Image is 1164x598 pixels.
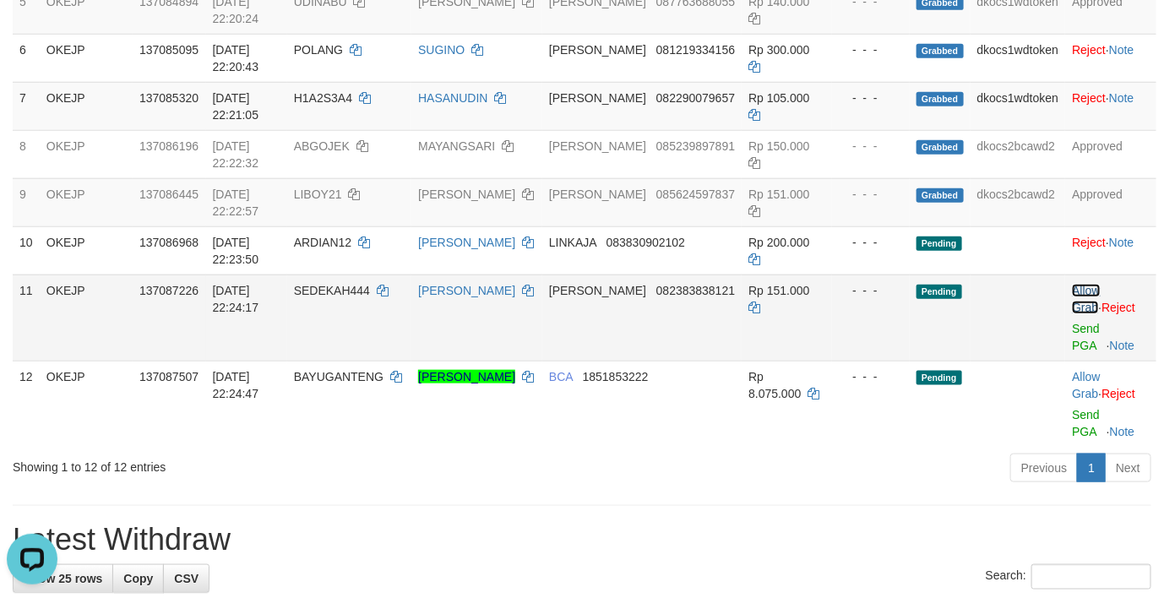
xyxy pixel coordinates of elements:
[748,91,809,105] span: Rp 105.000
[549,188,646,201] span: [PERSON_NAME]
[40,361,133,447] td: OKEJP
[839,368,903,385] div: - - -
[294,284,370,297] span: SEDEKAH444
[1065,178,1156,226] td: Approved
[656,91,735,105] span: Copy 082290079657 to clipboard
[1072,408,1100,438] a: Send PGA
[917,44,964,58] span: Grabbed
[1072,370,1100,400] a: Allow Grab
[139,91,199,105] span: 137085320
[13,452,472,476] div: Showing 1 to 12 of 12 entries
[583,370,649,383] span: Copy 1851853222 to clipboard
[748,43,809,57] span: Rp 300.000
[1065,361,1156,447] td: ·
[40,130,133,178] td: OKEJP
[656,43,735,57] span: Copy 081219334156 to clipboard
[839,234,903,251] div: - - -
[40,82,133,130] td: OKEJP
[294,370,383,383] span: BAYUGANTENG
[1110,425,1135,438] a: Note
[40,34,133,82] td: OKEJP
[656,284,735,297] span: Copy 082383838121 to clipboard
[418,188,515,201] a: [PERSON_NAME]
[13,130,40,178] td: 8
[213,370,259,400] span: [DATE] 22:24:47
[971,178,1066,226] td: dkocs2bcawd2
[748,236,809,249] span: Rp 200.000
[13,34,40,82] td: 6
[1109,236,1134,249] a: Note
[213,236,259,266] span: [DATE] 22:23:50
[549,284,646,297] span: [PERSON_NAME]
[971,34,1066,82] td: dkocs1wdtoken
[294,236,351,249] span: ARDIAN12
[213,43,259,73] span: [DATE] 22:20:43
[549,139,646,153] span: [PERSON_NAME]
[13,226,40,275] td: 10
[917,285,962,299] span: Pending
[748,188,809,201] span: Rp 151.000
[1072,236,1106,249] a: Reject
[1065,34,1156,82] td: ·
[1072,43,1106,57] a: Reject
[549,43,646,57] span: [PERSON_NAME]
[213,91,259,122] span: [DATE] 22:21:05
[139,188,199,201] span: 137086445
[1110,339,1135,352] a: Note
[1010,454,1078,482] a: Previous
[294,188,342,201] span: LIBOY21
[139,370,199,383] span: 137087507
[213,139,259,170] span: [DATE] 22:22:32
[174,572,199,585] span: CSV
[13,178,40,226] td: 9
[139,139,199,153] span: 137086196
[163,564,209,593] a: CSV
[606,236,685,249] span: Copy 083830902102 to clipboard
[294,43,343,57] span: POLANG
[748,370,801,400] span: Rp 8.075.000
[112,564,164,593] a: Copy
[13,523,1151,557] h1: Latest Withdraw
[549,236,596,249] span: LINKAJA
[40,178,133,226] td: OKEJP
[139,236,199,249] span: 137086968
[839,41,903,58] div: - - -
[549,91,646,105] span: [PERSON_NAME]
[656,188,735,201] span: Copy 085624597837 to clipboard
[917,92,964,106] span: Grabbed
[294,91,352,105] span: H1A2S3A4
[1072,322,1100,352] a: Send PGA
[971,82,1066,130] td: dkocs1wdtoken
[1065,275,1156,361] td: ·
[213,284,259,314] span: [DATE] 22:24:17
[1105,454,1151,482] a: Next
[40,275,133,361] td: OKEJP
[549,370,573,383] span: BCA
[1077,454,1106,482] a: 1
[1072,370,1101,400] span: ·
[13,275,40,361] td: 11
[1072,91,1106,105] a: Reject
[1101,387,1135,400] a: Reject
[139,43,199,57] span: 137085095
[839,138,903,155] div: - - -
[13,361,40,447] td: 12
[139,284,199,297] span: 137087226
[1072,284,1100,314] a: Allow Grab
[1109,43,1134,57] a: Note
[656,139,735,153] span: Copy 085239897891 to clipboard
[123,572,153,585] span: Copy
[7,7,57,57] button: Open LiveChat chat widget
[971,130,1066,178] td: dkocs2bcawd2
[917,371,962,385] span: Pending
[294,139,350,153] span: ABGOJEK
[1109,91,1134,105] a: Note
[1065,82,1156,130] td: ·
[418,43,465,57] a: SUGINO
[917,140,964,155] span: Grabbed
[40,226,133,275] td: OKEJP
[418,370,515,383] a: [PERSON_NAME]
[1101,301,1135,314] a: Reject
[986,564,1151,590] label: Search:
[13,82,40,130] td: 7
